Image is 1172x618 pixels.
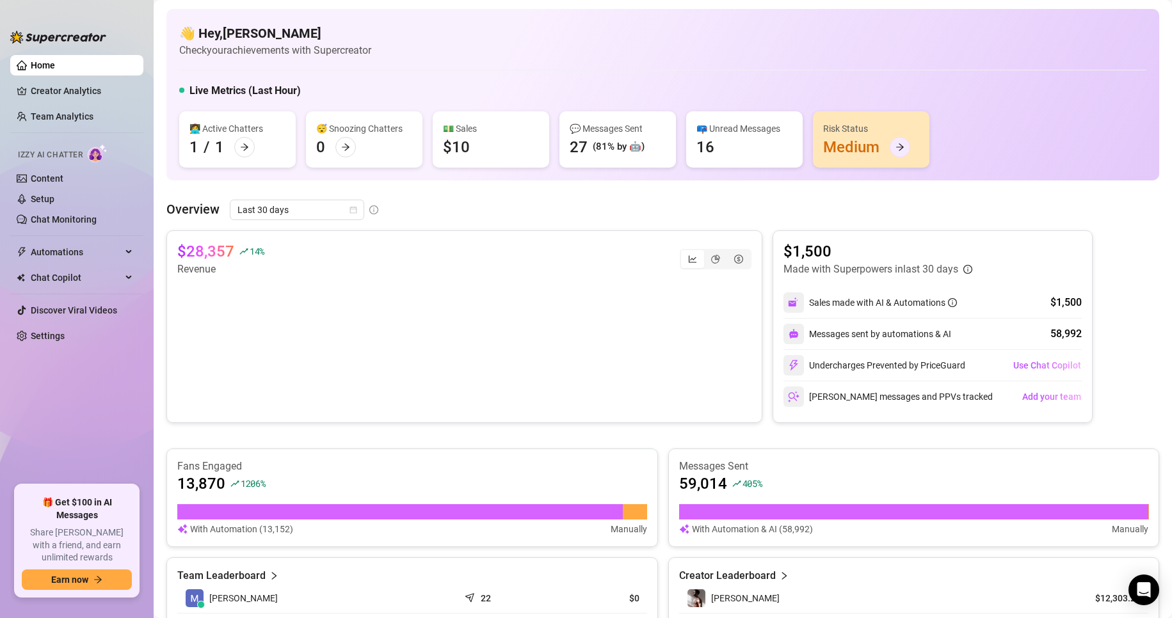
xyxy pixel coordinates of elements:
[230,479,239,488] span: rise
[18,149,83,161] span: Izzy AI Chatter
[369,205,378,214] span: info-circle
[687,589,705,607] img: Johnnyrichs
[696,122,792,136] div: 📪 Unread Messages
[788,297,799,308] img: svg%3e
[241,477,266,489] span: 1206 %
[789,329,799,339] img: svg%3e
[783,355,965,376] div: Undercharges Prevented by PriceGuard
[22,496,132,521] span: 🎁 Get $100 in AI Messages
[1128,574,1159,605] div: Open Intercom Messenger
[31,242,122,262] span: Automations
[177,568,266,583] article: Team Leaderboard
[31,331,65,341] a: Settings
[22,527,132,564] span: Share [PERSON_NAME] with a friend, and earn unlimited rewards
[31,305,117,315] a: Discover Viral Videos
[783,262,958,277] article: Made with Superpowers in last 30 days
[711,593,780,603] span: [PERSON_NAME]
[1050,326,1082,342] div: 58,992
[186,589,204,607] img: Mario Rossi
[179,42,371,58] article: Check your achievements with Supercreator
[732,479,741,488] span: rise
[189,137,198,157] div: 1
[215,137,224,157] div: 1
[1013,360,1081,370] span: Use Chat Copilot
[189,83,301,99] h5: Live Metrics (Last Hour)
[783,324,951,344] div: Messages sent by automations & AI
[1022,386,1082,407] button: Add your team
[783,386,993,407] div: [PERSON_NAME] messages and PPVs tracked
[177,262,264,277] article: Revenue
[88,144,108,162] img: AI Chatter
[1112,522,1148,536] article: Manually
[743,477,762,489] span: 405 %
[963,265,972,274] span: info-circle
[679,568,776,583] article: Creator Leaderboard
[51,574,88,585] span: Earn now
[895,143,904,152] span: arrow-right
[17,247,27,257] span: thunderbolt
[809,296,957,310] div: Sales made with AI & Automations
[1082,592,1141,605] article: $12,303.21
[341,143,350,152] span: arrow-right
[680,249,751,269] div: segmented control
[780,568,789,583] span: right
[239,247,248,256] span: rise
[443,137,470,157] div: $10
[237,200,357,219] span: Last 30 days
[31,81,133,101] a: Creator Analytics
[316,122,412,136] div: 😴 Snoozing Chatters
[734,255,743,264] span: dollar-circle
[316,137,325,157] div: 0
[31,194,54,204] a: Setup
[711,255,720,264] span: pie-chart
[783,241,972,262] article: $1,500
[31,173,63,184] a: Content
[948,298,957,307] span: info-circle
[177,241,234,262] article: $28,357
[250,245,264,257] span: 14 %
[611,522,647,536] article: Manually
[17,273,25,282] img: Chat Copilot
[10,31,106,44] img: logo-BBDzfeDw.svg
[679,459,1149,473] article: Messages Sent
[177,473,225,494] article: 13,870
[93,575,102,584] span: arrow-right
[31,111,93,122] a: Team Analytics
[570,122,666,136] div: 💬 Messages Sent
[31,60,55,70] a: Home
[31,214,97,225] a: Chat Monitoring
[269,568,278,583] span: right
[679,473,727,494] article: 59,014
[1022,392,1081,402] span: Add your team
[481,592,491,605] article: 22
[209,591,278,605] span: [PERSON_NAME]
[692,522,813,536] article: With Automation & AI (58,992)
[1050,295,1082,310] div: $1,500
[349,206,357,214] span: calendar
[788,391,799,402] img: svg%3e
[679,522,689,536] img: svg%3e
[177,522,188,536] img: svg%3e
[688,255,697,264] span: line-chart
[788,360,799,371] img: svg%3e
[561,592,639,605] article: $0
[31,267,122,288] span: Chat Copilot
[570,137,588,157] div: 27
[593,139,645,155] div: (81% by 🤖)
[189,122,285,136] div: 👩‍💻 Active Chatters
[190,522,293,536] article: With Automation (13,152)
[22,569,132,590] button: Earn nowarrow-right
[166,200,220,219] article: Overview
[465,590,478,603] span: send
[1013,355,1082,376] button: Use Chat Copilot
[443,122,539,136] div: 💵 Sales
[179,24,371,42] h4: 👋 Hey, [PERSON_NAME]
[696,137,714,157] div: 16
[240,143,249,152] span: arrow-right
[823,122,919,136] div: Risk Status
[177,459,647,473] article: Fans Engaged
